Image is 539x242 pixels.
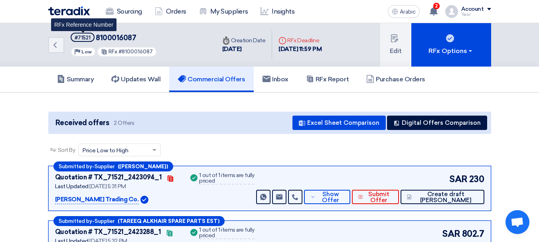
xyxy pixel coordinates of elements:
[81,49,92,55] font: Low
[388,5,420,18] button: Arabic
[272,8,294,15] font: Insights
[95,163,115,169] font: Supplier
[469,174,484,185] font: 230
[95,218,115,224] font: Supplier
[51,18,116,31] div: RFx Reference Number
[55,173,162,181] font: Quotation # TX_71521_2423094_1
[114,120,134,126] font: 2 Offers
[121,75,160,83] font: Updates Wall
[71,33,157,43] h5: 8100016087
[96,33,136,42] font: 8100016087
[316,75,349,83] font: RFx Report
[231,37,266,44] font: Creation Date
[462,228,484,239] font: 802.7
[89,183,126,190] font: [DATE] 5:31 PM
[75,35,91,41] font: #71521
[92,218,95,224] font: -
[188,75,245,83] font: Commercial Offers
[99,3,148,20] a: Sourcing
[428,47,467,55] font: RFx Options
[169,67,254,92] a: Commercial Offers
[292,116,386,130] button: Excel Sheet Comparison
[59,163,92,169] font: Submitted by
[357,67,434,92] a: Purchase Orders
[254,67,297,92] a: Inbox
[442,228,460,239] font: SAR
[445,5,458,18] img: profile_test.png
[59,218,92,224] font: Submitted by
[402,119,481,126] font: Digital Offers Comparison
[505,210,529,234] div: Open chat
[103,67,169,92] a: Updates Wall
[55,118,109,127] font: Received offers
[222,45,242,53] font: [DATE]
[272,75,288,83] font: Inbox
[117,8,142,15] font: Sourcing
[376,75,425,83] font: Purchase Orders
[166,8,186,15] font: Orders
[461,12,471,17] font: Yasir
[380,23,411,67] button: Edit
[55,196,139,203] font: [PERSON_NAME] Trading Co.
[118,163,168,169] font: ([PERSON_NAME])
[400,8,416,15] font: Arabic
[148,3,193,20] a: Orders
[449,174,468,185] font: SAR
[352,190,399,204] button: Submit Offer
[92,164,95,170] font: -
[118,49,153,55] font: #8100016087
[48,6,90,16] img: Teradix logo
[387,116,487,130] button: Digital Offers Comparison
[390,47,402,55] font: Edit
[83,147,128,154] font: Price Low to High
[411,23,491,67] button: RFx Options
[118,218,219,224] font: (TAREEQ ALKHAIR SPARE PARTS EST)
[199,226,255,239] font: 1 out of 1 items are fully priced
[140,196,148,204] img: Verified Account
[368,191,389,204] font: Submit Offer
[420,191,472,204] font: Create draft [PERSON_NAME]
[55,228,161,236] font: Quotation # TX_71521_2423288_1
[58,147,75,153] font: Sort By
[254,3,301,20] a: Insights
[109,49,117,55] font: RFx
[199,172,255,184] font: 1 out of 1 items are fully priced
[55,183,89,190] font: Last Updated
[401,190,484,204] button: Create draft [PERSON_NAME]
[287,37,319,44] font: RFx Deadline
[297,67,357,92] a: RFx Report
[461,6,484,12] font: Account
[322,191,339,204] font: Show Offer
[278,45,322,53] font: [DATE] 11:59 PM
[193,3,254,20] a: My Suppliers
[307,119,379,126] font: Excel Sheet Comparison
[210,8,248,15] font: My Suppliers
[48,67,103,92] a: Summary
[435,3,438,9] font: 2
[304,190,350,204] button: Show Offer
[67,75,94,83] font: Summary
